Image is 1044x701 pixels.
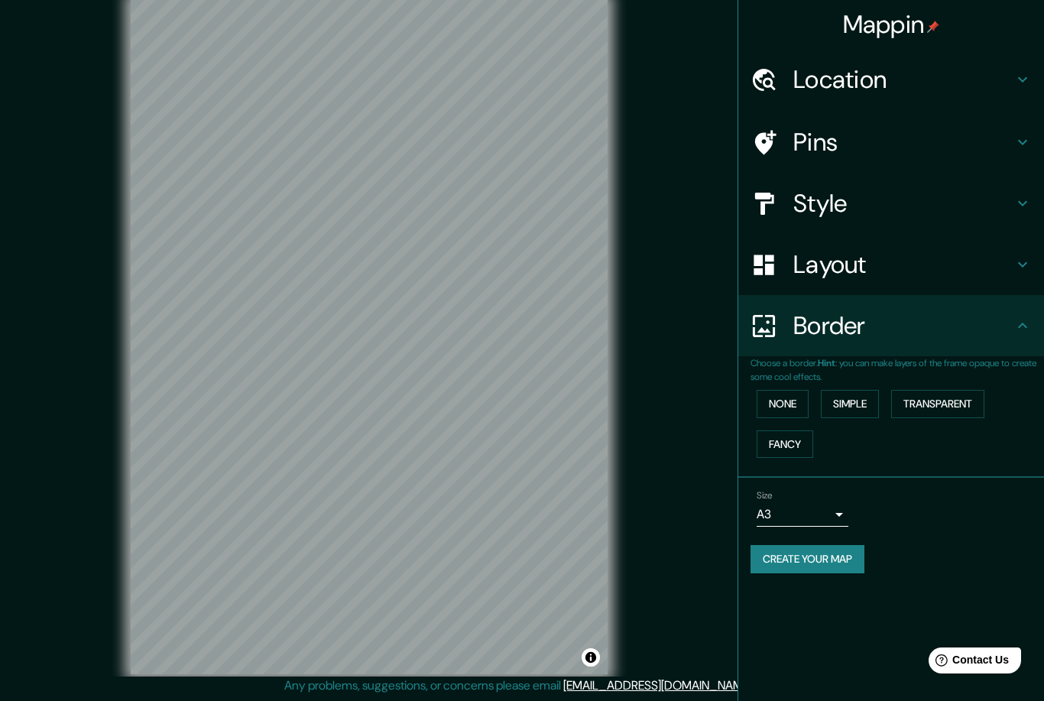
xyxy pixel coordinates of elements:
button: Simple [821,390,879,418]
div: A3 [757,502,848,527]
h4: Border [793,310,1013,341]
div: Style [738,173,1044,234]
div: Location [738,49,1044,110]
h4: Location [793,64,1013,95]
h4: Mappin [843,9,940,40]
h4: Pins [793,127,1013,157]
button: None [757,390,809,418]
label: Size [757,489,773,502]
p: Any problems, suggestions, or concerns please email . [284,677,754,695]
div: Layout [738,234,1044,295]
div: Pins [738,112,1044,173]
button: Toggle attribution [582,648,600,667]
h4: Layout [793,249,1013,280]
a: [EMAIL_ADDRESS][DOMAIN_NAME] [563,677,752,693]
button: Fancy [757,430,813,459]
button: Transparent [891,390,984,418]
iframe: Help widget launcher [908,641,1027,684]
div: Border [738,295,1044,356]
h4: Style [793,188,1013,219]
img: pin-icon.png [927,21,939,33]
button: Create your map [751,545,864,573]
b: Hint [818,357,835,369]
p: Choose a border. : you can make layers of the frame opaque to create some cool effects. [751,356,1044,384]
